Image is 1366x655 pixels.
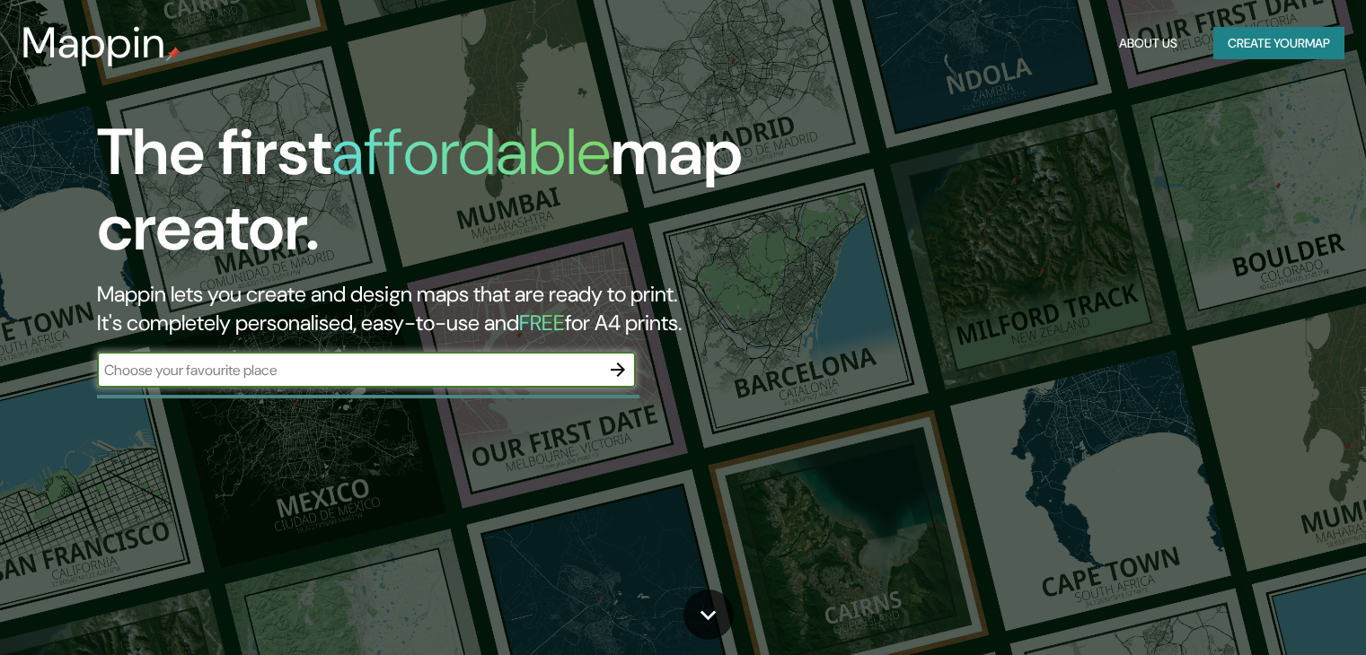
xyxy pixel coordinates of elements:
button: About Us [1112,27,1185,60]
h2: Mappin lets you create and design maps that are ready to print. It's completely personalised, eas... [97,280,780,337]
h3: Mappin [22,18,166,68]
button: Create yourmap [1213,27,1344,60]
img: mappin-pin [166,47,181,61]
input: Choose your favourite place [97,360,600,380]
h1: affordable [331,110,611,194]
h1: The first map creator. [97,115,780,280]
h5: FREE [519,309,565,336]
